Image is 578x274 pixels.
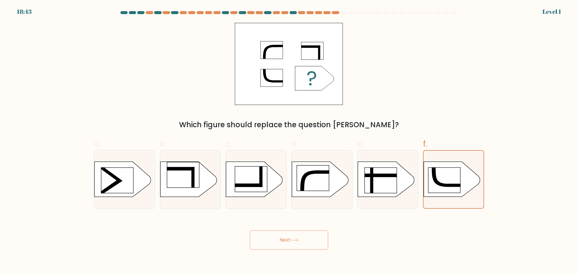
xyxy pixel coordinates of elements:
[357,138,364,149] span: e.
[250,230,328,250] button: Next
[94,138,101,149] span: a.
[542,7,561,16] div: Level 1
[423,138,427,149] span: f.
[291,138,299,149] span: d.
[98,119,480,130] div: Which figure should replace the question [PERSON_NAME]?
[17,7,32,16] div: 18:43
[225,138,232,149] span: c.
[160,138,167,149] span: b.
